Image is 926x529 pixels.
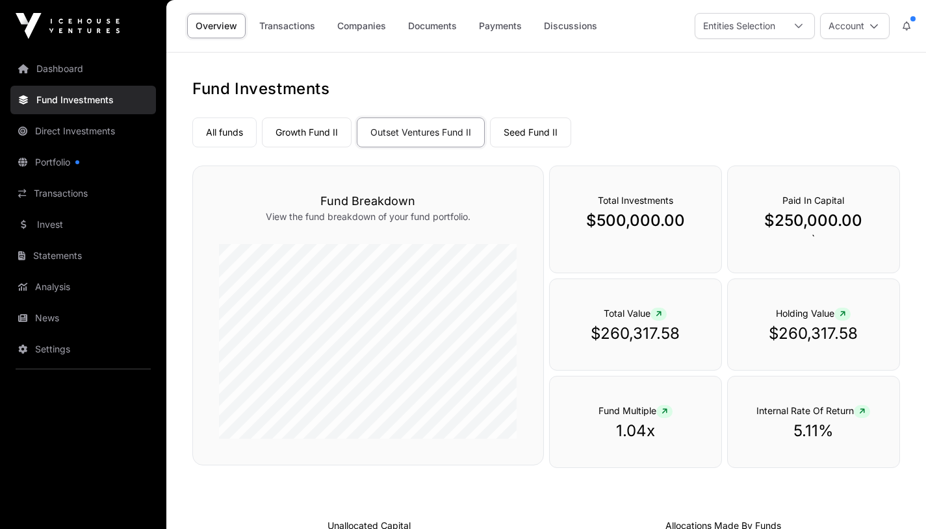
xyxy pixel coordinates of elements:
[400,14,465,38] a: Documents
[10,273,156,301] a: Analysis
[782,195,844,206] span: Paid In Capital
[861,467,926,529] iframe: Chat Widget
[598,195,673,206] span: Total Investments
[754,210,873,231] p: $250,000.00
[727,166,900,273] div: `
[576,210,695,231] p: $500,000.00
[329,14,394,38] a: Companies
[598,405,673,416] span: Fund Multiple
[357,117,485,147] a: Outset Ventures Fund II
[820,13,890,39] button: Account
[10,55,156,83] a: Dashboard
[187,14,246,38] a: Overview
[576,323,695,344] p: $260,317.58
[251,14,324,38] a: Transactions
[219,210,517,223] p: View the fund breakdown of your fund portfolio.
[16,13,120,39] img: Icehouse Ventures Logo
[695,14,783,38] div: Entities Selection
[10,179,156,208] a: Transactions
[604,308,667,319] span: Total Value
[10,86,156,114] a: Fund Investments
[576,421,695,441] p: 1.04x
[10,210,156,239] a: Invest
[219,192,517,210] h3: Fund Breakdown
[754,323,873,344] p: $260,317.58
[192,79,900,99] h1: Fund Investments
[10,335,156,363] a: Settings
[10,117,156,145] a: Direct Investments
[490,117,571,147] a: Seed Fund II
[535,14,606,38] a: Discussions
[262,117,352,147] a: Growth Fund II
[754,421,873,441] p: 5.11%
[470,14,530,38] a: Payments
[10,304,156,332] a: News
[10,241,156,270] a: Statements
[192,117,257,147] a: All funds
[776,308,851,319] span: Holding Value
[756,405,870,416] span: Internal Rate Of Return
[10,148,156,177] a: Portfolio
